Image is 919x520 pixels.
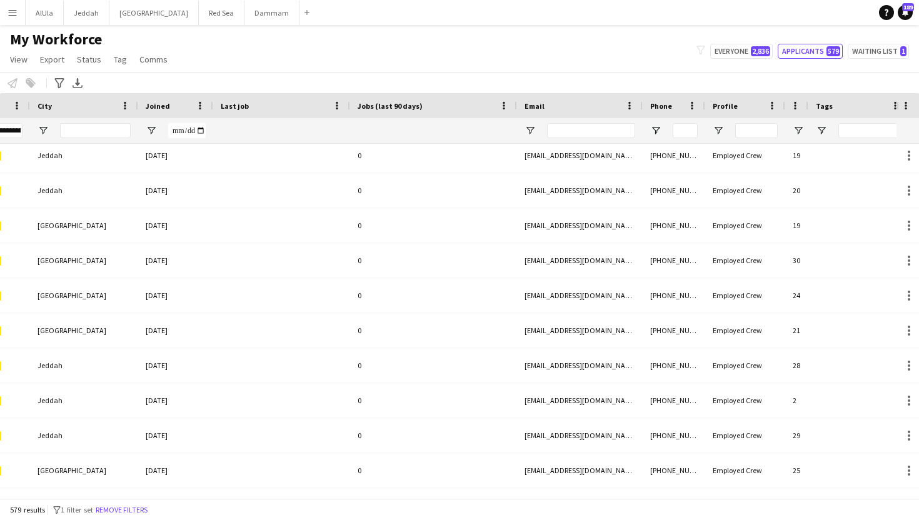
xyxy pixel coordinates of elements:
div: [PHONE_NUMBER] [643,208,705,242]
div: Employed Crew [705,383,785,417]
span: Tag [114,54,127,65]
div: 0 [350,138,517,172]
div: 0 [350,418,517,452]
input: Phone Filter Input [673,123,698,138]
div: [EMAIL_ADDRESS][DOMAIN_NAME] [517,383,643,417]
span: 1 filter set [61,505,93,514]
button: Remove filters [93,503,150,517]
div: Employed Crew [705,208,785,242]
button: Open Filter Menu [650,125,661,136]
div: [DATE] [138,383,213,417]
button: Waiting list1 [848,44,909,59]
div: 19 [785,208,808,242]
div: [PHONE_NUMBER] [643,243,705,277]
div: [DATE] [138,173,213,207]
div: [EMAIL_ADDRESS][DOMAIN_NAME] [517,348,643,382]
a: View [5,51,33,67]
a: Export [35,51,69,67]
div: 0 [350,173,517,207]
div: Employed Crew [705,138,785,172]
div: Employed Crew [705,243,785,277]
div: Employed Crew [705,278,785,312]
a: Tag [109,51,132,67]
input: Joined Filter Input [168,123,206,138]
input: City Filter Input [60,123,131,138]
div: [EMAIL_ADDRESS][DOMAIN_NAME] [517,278,643,312]
div: 25 [785,453,808,487]
div: [PHONE_NUMBER] [643,453,705,487]
div: [DATE] [138,278,213,312]
div: Employed Crew [705,173,785,207]
div: [DATE] [138,313,213,347]
app-action-btn: Advanced filters [52,76,67,91]
div: 20 [785,173,808,207]
div: [DATE] [138,243,213,277]
div: 30 [785,243,808,277]
input: Email Filter Input [547,123,635,138]
a: 189 [898,5,913,20]
button: Jeddah [64,1,109,25]
input: Tags Filter Input [838,123,901,138]
div: 0 [350,208,517,242]
button: Open Filter Menu [793,125,804,136]
div: [GEOGRAPHIC_DATA] [30,278,138,312]
div: 2 [785,383,808,417]
span: Profile [713,101,738,111]
button: Red Sea [199,1,244,25]
div: Employed Crew [705,418,785,452]
div: [GEOGRAPHIC_DATA] [30,453,138,487]
div: Employed Crew [705,313,785,347]
a: Status [72,51,106,67]
div: [DATE] [138,348,213,382]
div: 29 [785,418,808,452]
div: [DATE] [138,418,213,452]
span: View [10,54,28,65]
span: 1 [900,46,906,56]
div: 0 [350,243,517,277]
span: Export [40,54,64,65]
span: Email [525,101,545,111]
div: 28 [785,348,808,382]
input: Profile Filter Input [735,123,778,138]
div: [DATE] [138,453,213,487]
div: [PHONE_NUMBER] [643,313,705,347]
div: [DATE] [138,208,213,242]
span: 579 [826,46,840,56]
div: [EMAIL_ADDRESS][DOMAIN_NAME] [517,243,643,277]
div: 24 [785,278,808,312]
span: Comms [139,54,168,65]
button: AlUla [26,1,64,25]
button: Open Filter Menu [816,125,827,136]
a: Comms [134,51,173,67]
div: [EMAIL_ADDRESS][DOMAIN_NAME] [517,313,643,347]
div: [PHONE_NUMBER] [643,278,705,312]
div: Employed Crew [705,348,785,382]
div: [EMAIL_ADDRESS][DOMAIN_NAME] [517,208,643,242]
div: [PHONE_NUMBER] [643,348,705,382]
button: Everyone2,836 [710,44,773,59]
span: Tags [816,101,833,111]
button: Open Filter Menu [525,125,536,136]
div: [PHONE_NUMBER] [643,418,705,452]
span: Last job [221,101,249,111]
button: Open Filter Menu [38,125,49,136]
div: Jeddah [30,348,138,382]
span: 2,836 [751,46,770,56]
div: [DATE] [138,138,213,172]
div: Jeddah [30,383,138,417]
div: 0 [350,453,517,487]
div: [GEOGRAPHIC_DATA] [30,208,138,242]
div: [EMAIL_ADDRESS][DOMAIN_NAME] [517,138,643,172]
span: Jobs (last 90 days) [358,101,423,111]
div: [EMAIL_ADDRESS][DOMAIN_NAME] [517,173,643,207]
div: Jeddah [30,418,138,452]
button: [GEOGRAPHIC_DATA] [109,1,199,25]
span: Joined [146,101,170,111]
span: My Workforce [10,30,102,49]
app-action-btn: Export XLSX [70,76,85,91]
div: [EMAIL_ADDRESS][DOMAIN_NAME] [517,418,643,452]
span: Status [77,54,101,65]
div: [PHONE_NUMBER] [643,383,705,417]
div: 0 [350,348,517,382]
div: 0 [350,383,517,417]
